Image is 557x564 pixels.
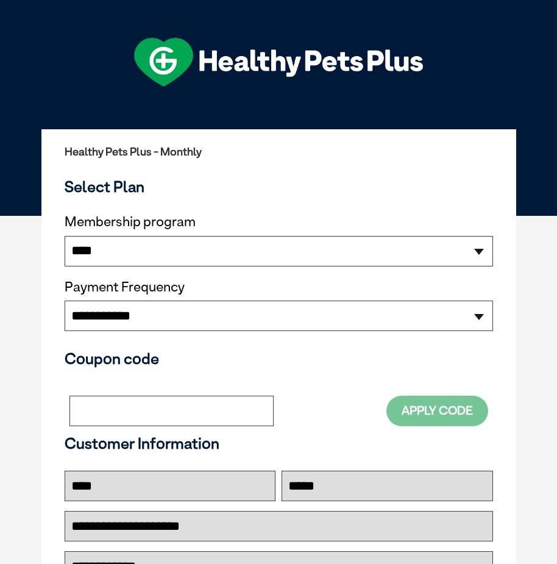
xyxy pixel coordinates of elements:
[134,38,423,87] img: hpp-logo-landscape-green-white.png
[386,396,488,426] button: Apply Code
[65,349,493,368] h3: Coupon code
[65,177,493,196] h3: Select Plan
[65,279,185,295] label: Payment Frequency
[65,214,493,230] label: Membership program
[65,146,493,158] h2: Healthy Pets Plus - Monthly
[65,434,493,452] h3: Customer Information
